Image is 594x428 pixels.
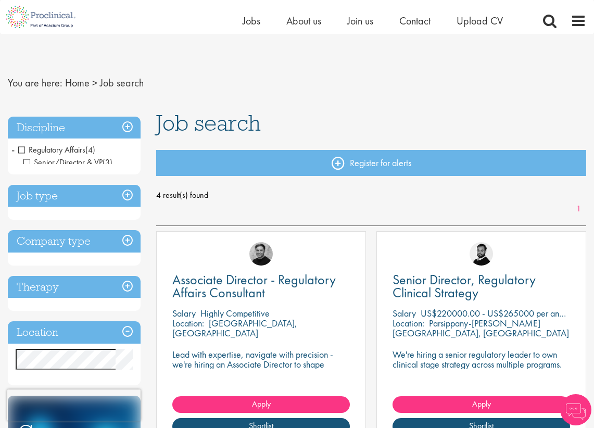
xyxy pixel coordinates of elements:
iframe: reCAPTCHA [7,389,141,421]
span: > [92,76,97,90]
h3: Discipline [8,117,141,139]
a: Upload CV [457,14,503,28]
h3: Location [8,321,141,344]
span: (4) [85,144,95,155]
h3: Company type [8,230,141,253]
span: Regulatory Affairs [18,144,95,155]
a: Jobs [243,14,260,28]
span: Regulatory Affairs [18,144,85,155]
span: Apply [252,398,271,409]
a: Register for alerts [156,150,586,176]
a: breadcrumb link [65,76,90,90]
p: [GEOGRAPHIC_DATA], [GEOGRAPHIC_DATA] [172,317,297,339]
a: Contact [399,14,431,28]
a: Associate Director - Regulatory Affairs Consultant [172,273,350,299]
span: Associate Director - Regulatory Affairs Consultant [172,271,336,301]
span: 4 result(s) found [156,187,586,203]
span: Senior/Director & VP [23,157,112,168]
span: Location: [393,317,424,329]
span: Apply [472,398,491,409]
span: You are here: [8,76,62,90]
a: Apply [393,396,570,413]
span: Senior Director, Regulatory Clinical Strategy [393,271,536,301]
span: - [11,142,15,157]
a: About us [286,14,321,28]
span: (3) [103,157,112,168]
img: Nick Walker [470,242,493,266]
img: Chatbot [560,394,591,425]
a: Senior Director, Regulatory Clinical Strategy [393,273,570,299]
span: Senior/Director & VP [23,157,103,168]
span: Job search [156,109,261,137]
a: 1 [571,203,586,215]
img: Peter Duvall [249,242,273,266]
span: Location: [172,317,204,329]
p: Lead with expertise, navigate with precision - we're hiring an Associate Director to shape regula... [172,349,350,389]
p: Parsippany-[PERSON_NAME][GEOGRAPHIC_DATA], [GEOGRAPHIC_DATA] [393,317,569,339]
span: Salary [172,307,196,319]
h3: Therapy [8,276,141,298]
p: Highly Competitive [200,307,270,319]
p: We're hiring a senior regulatory leader to own clinical stage strategy across multiple programs. [393,349,570,369]
a: Apply [172,396,350,413]
h3: Job type [8,185,141,207]
span: Job search [100,76,144,90]
span: Salary [393,307,416,319]
a: Join us [347,14,373,28]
